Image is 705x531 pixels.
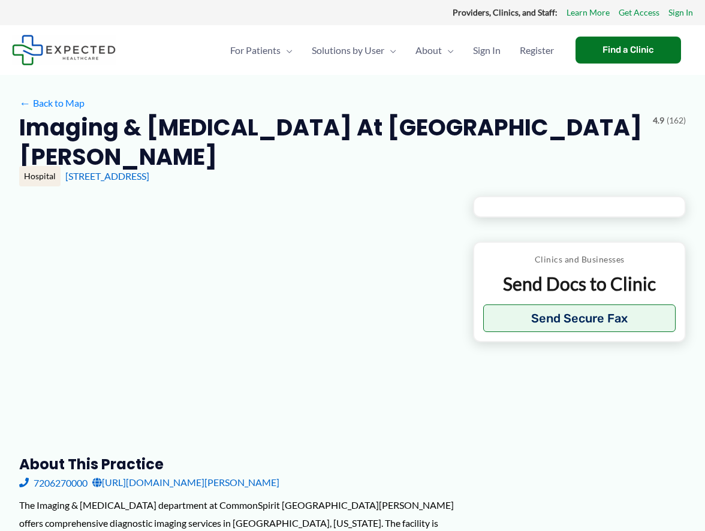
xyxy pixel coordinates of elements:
h3: About this practice [19,455,454,473]
div: Hospital [19,166,61,186]
span: Register [520,29,554,71]
a: Sign In [668,5,693,20]
button: Send Secure Fax [483,304,676,332]
a: [STREET_ADDRESS] [65,170,149,182]
span: Menu Toggle [442,29,454,71]
a: Solutions by UserMenu Toggle [302,29,406,71]
a: AboutMenu Toggle [406,29,463,71]
a: ←Back to Map [19,94,85,112]
a: For PatientsMenu Toggle [221,29,302,71]
p: Clinics and Businesses [483,252,676,267]
span: (162) [667,113,686,128]
span: Solutions by User [312,29,384,71]
span: About [415,29,442,71]
h2: Imaging & [MEDICAL_DATA] at [GEOGRAPHIC_DATA][PERSON_NAME] [19,113,643,172]
span: Menu Toggle [384,29,396,71]
a: Find a Clinic [576,37,681,64]
nav: Primary Site Navigation [221,29,564,71]
span: For Patients [230,29,281,71]
span: Sign In [473,29,501,71]
span: Menu Toggle [281,29,293,71]
span: 4.9 [653,113,664,128]
a: Learn More [567,5,610,20]
a: [URL][DOMAIN_NAME][PERSON_NAME] [92,473,279,491]
p: Send Docs to Clinic [483,272,676,295]
span: ← [19,97,31,108]
a: Register [510,29,564,71]
a: 7206270000 [19,473,88,491]
a: Get Access [619,5,659,20]
strong: Providers, Clinics, and Staff: [453,7,558,17]
a: Sign In [463,29,510,71]
img: Expected Healthcare Logo - side, dark font, small [12,35,116,65]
